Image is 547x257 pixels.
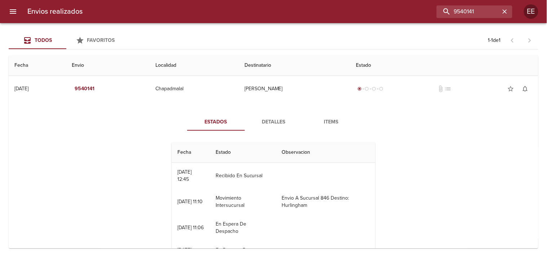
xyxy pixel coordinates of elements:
em: 9540141 [75,84,95,93]
button: menu [4,3,22,20]
div: Tabs detalle de guia [187,113,360,131]
td: [PERSON_NAME] [239,76,350,102]
td: Movimiento Intersucursal [210,189,276,215]
th: Destinatario [239,55,350,76]
td: Recibido En Sucursal [210,163,276,189]
span: Items [307,118,356,127]
th: Localidad [150,55,239,76]
th: Envio [66,55,150,76]
span: radio_button_checked [358,87,362,91]
th: Fecha [9,55,66,76]
span: Todos [35,37,52,43]
th: Fecha [172,142,210,163]
div: Abrir información de usuario [524,4,538,19]
button: Agregar a favoritos [504,82,518,96]
span: Detalles [249,118,298,127]
button: 9540141 [72,82,98,96]
th: Observacion [276,142,375,163]
td: Envio A Sucursal 846 Destino: Hurlingham [276,189,375,215]
th: Estado [350,55,538,76]
span: No tiene documentos adjuntos [437,85,444,92]
span: No tiene pedido asociado [444,85,451,92]
th: Estado [210,142,276,163]
div: [DATE] [14,86,28,92]
span: Pagina anterior [504,36,521,44]
div: Generado [356,85,385,92]
span: radio_button_unchecked [372,87,376,91]
div: Tabs Envios [9,32,124,49]
span: radio_button_unchecked [379,87,384,91]
input: buscar [437,5,500,18]
button: Activar notificaciones [518,82,533,96]
span: star_border [507,85,515,92]
h6: Envios realizados [27,6,83,17]
div: [DATE] 11:06 [177,225,204,231]
td: Chapadmalal [150,76,239,102]
div: [DATE] 11:10 [177,199,203,205]
span: radio_button_unchecked [365,87,369,91]
div: EE [524,4,538,19]
div: [DATE] 12:45 [177,169,191,182]
span: Pagina siguiente [521,32,538,49]
span: notifications_none [522,85,529,92]
td: En Espera De Despacho [210,215,276,241]
p: 1 - 1 de 1 [488,37,501,44]
span: Estados [191,118,241,127]
span: Favoritos [87,37,115,43]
